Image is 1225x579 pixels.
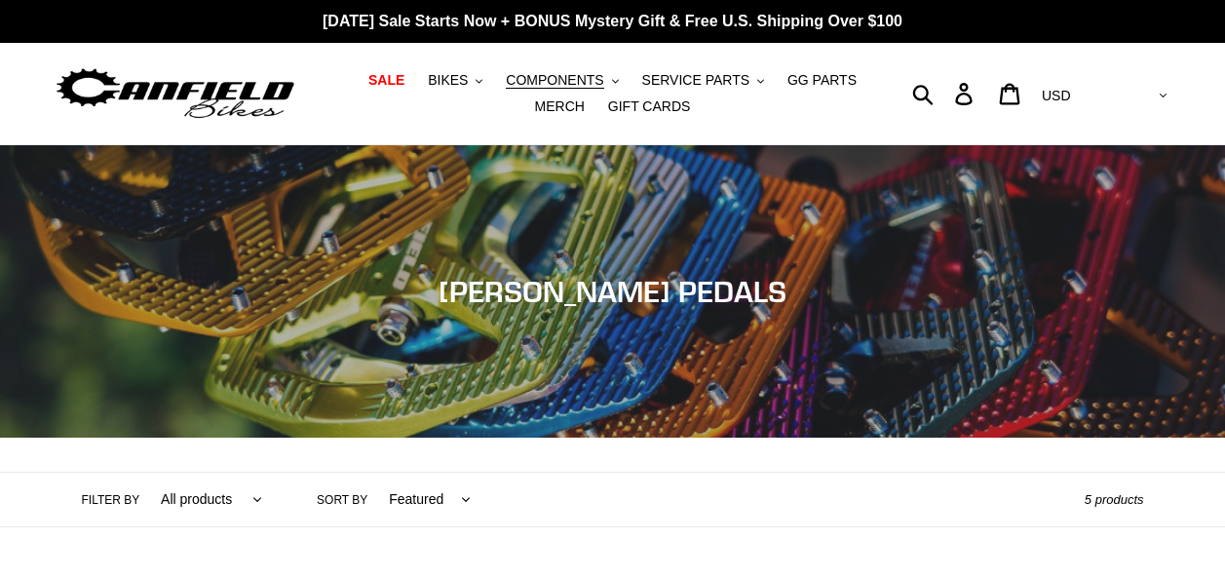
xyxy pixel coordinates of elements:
[778,67,866,94] a: GG PARTS
[598,94,701,120] a: GIFT CARDS
[428,72,468,89] span: BIKES
[317,491,367,509] label: Sort by
[787,72,857,89] span: GG PARTS
[608,98,691,115] span: GIFT CARDS
[496,67,628,94] button: COMPONENTS
[439,274,786,309] span: [PERSON_NAME] PEDALS
[54,63,297,125] img: Canfield Bikes
[418,67,492,94] button: BIKES
[359,67,414,94] a: SALE
[525,94,594,120] a: MERCH
[506,72,603,89] span: COMPONENTS
[368,72,404,89] span: SALE
[642,72,749,89] span: SERVICE PARTS
[1085,492,1144,507] span: 5 products
[535,98,585,115] span: MERCH
[82,491,140,509] label: Filter by
[632,67,774,94] button: SERVICE PARTS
